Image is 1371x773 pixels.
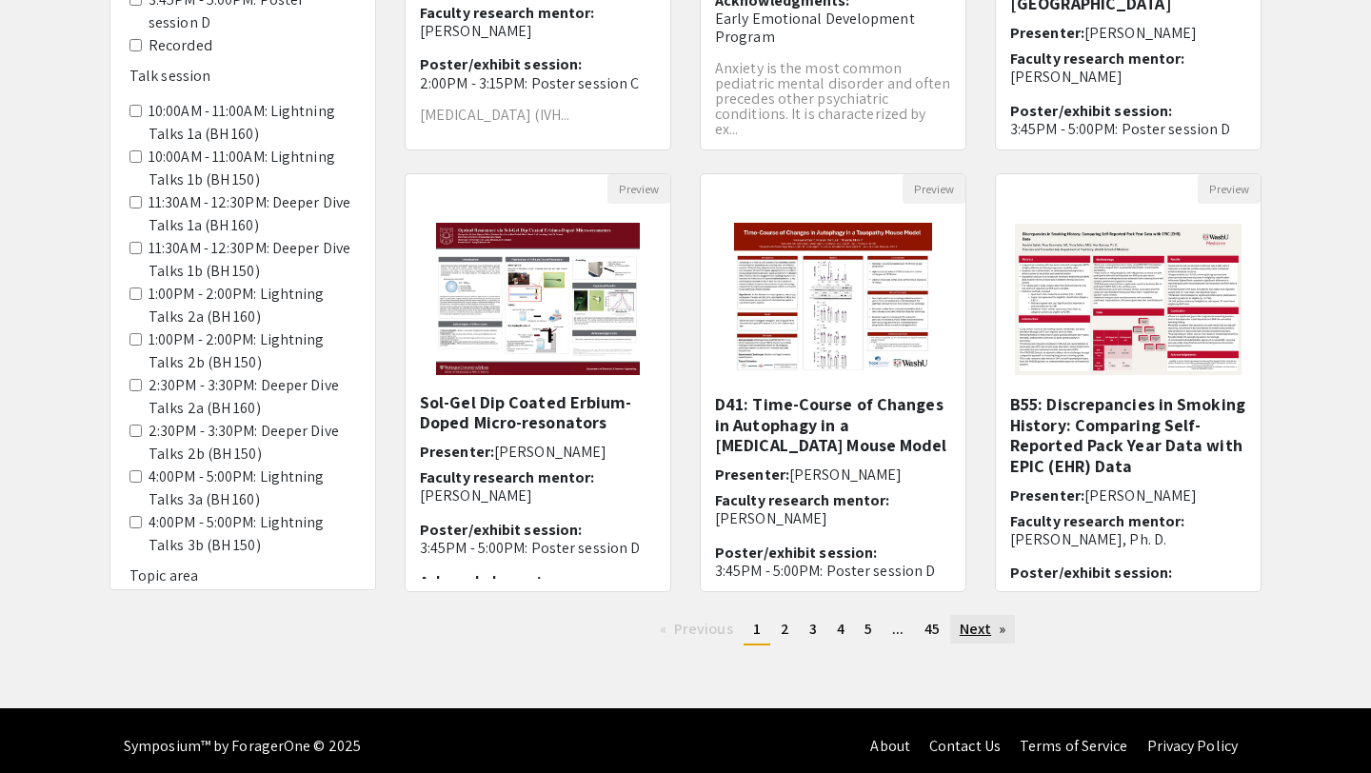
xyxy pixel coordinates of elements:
[149,420,356,466] label: 2:30PM - 3:30PM: Deeper Dive Talks 2b (BH 150)
[420,539,656,557] p: 3:45PM - 5:00PM: Poster session D
[149,100,356,146] label: 10:00AM - 11:00AM: Lightning Talks 1a (BH 160)
[149,328,356,374] label: 1:00PM - 2:00PM: Lightning Talks 2b (BH 150)
[1010,101,1172,121] span: Poster/exhibit session:
[1010,563,1172,583] span: Poster/exhibit session:
[420,3,594,23] span: Faculty research mentor:
[149,191,356,237] label: 11:30AM - 12:30PM: Deeper Dive Talks 1a (BH 160)
[420,74,656,92] p: 2:00PM - 3:15PM: Poster session C
[1010,486,1246,505] h6: Presenter:
[837,619,844,639] span: 4
[129,566,356,585] h6: Topic area
[903,174,965,204] button: Preview
[1084,23,1197,43] span: [PERSON_NAME]
[809,619,817,639] span: 3
[129,67,356,85] h6: Talk session
[1010,120,1246,138] p: 3:45PM - 5:00PM: Poster session D
[607,174,670,204] button: Preview
[753,619,761,639] span: 1
[950,615,1016,644] a: Next page
[715,204,950,394] img: <p>D41: Time-Course of Changes in Autophagy in a Tauopathy Mouse Model</p>
[149,511,356,557] label: 4:00PM - 5:00PM: Lightning Talks 3b (BH 150)
[420,520,582,540] span: Poster/exhibit session:
[995,173,1262,592] div: Open Presentation <p><strong>B55: Discrepancies in Smoking History: Comparing Self-Reported Pack ...
[715,61,951,137] p: Anxiety is the most common pediatric mental disorder and often precedes other psychiatric conditi...
[149,466,356,511] label: 4:00PM - 5:00PM: Lightning Talks 3a (BH 160)
[715,562,951,580] p: 3:45PM - 5:00PM: Poster session D
[789,465,902,485] span: [PERSON_NAME]
[715,466,951,484] h6: Presenter:
[715,490,889,510] span: Faculty research mentor:
[1198,174,1261,204] button: Preview
[420,371,656,433] h5: D36: Optical Resonance via Sol-Gel Dip Coated Erbium-Doped Micro-resonators
[700,173,966,592] div: Open Presentation <p>D41: Time-Course of Changes in Autophagy in a Tauopathy Mouse Model</p>
[420,54,582,74] span: Poster/exhibit session:
[494,442,606,462] span: [PERSON_NAME]
[864,619,872,639] span: 5
[149,237,356,283] label: 11:30AM - 12:30PM: Deeper Dive Talks 1b (BH 150)
[420,486,656,505] p: [PERSON_NAME]
[1010,68,1246,86] p: [PERSON_NAME]
[715,10,951,46] p: Early Emotional Development Program
[715,543,877,563] span: Poster/exhibit session:
[420,108,656,123] p: [MEDICAL_DATA] (IVH...
[715,509,951,527] p: [PERSON_NAME]
[1010,49,1184,69] span: Faculty research mentor:
[420,443,656,461] h6: Presenter:
[892,619,904,639] span: ...
[417,204,658,394] img: <p>D36: Optical Resonance via Sol-Gel Dip Coated Erbium-Doped Micro-resonators</p>
[674,619,733,639] span: Previous
[149,34,212,57] label: Recorded
[1084,486,1197,505] span: [PERSON_NAME]
[149,146,356,191] label: 10:00AM - 11:00AM: Lightning Talks 1b (BH 150)
[715,394,951,456] h5: D41: Time-Course of Changes in Autophagy in a [MEDICAL_DATA] Mouse Model
[1010,511,1184,531] span: Faculty research mentor:
[781,619,789,639] span: 2
[870,736,910,756] a: About
[1010,394,1246,476] h5: B55: Discrepancies in Smoking History: Comparing Self-Reported Pack Year Data with EPIC (EHR) Data
[1020,736,1128,756] a: Terms of Service
[149,283,356,328] label: 1:00PM - 2:00PM: Lightning Talks 2a (BH 160)
[420,22,656,40] p: [PERSON_NAME]
[996,205,1261,394] img: <p><strong>B55: Discrepancies in Smoking History: Comparing Self-Reported Pack Year Data with EPI...
[405,615,1262,645] ul: Pagination
[149,374,356,420] label: 2:30PM - 3:30PM: Deeper Dive Talks 2a (BH 160)
[14,687,81,759] iframe: Chat
[1147,736,1238,756] a: Privacy Policy
[405,173,671,592] div: Open Presentation <p>D36: Optical Resonance via Sol-Gel Dip Coated Erbium-Doped Micro-resonators</p>
[924,619,940,639] span: 45
[1010,530,1246,548] p: [PERSON_NAME], Ph. D.
[1010,24,1246,42] h6: Presenter:
[929,736,1001,756] a: Contact Us
[420,467,594,487] span: Faculty research mentor:
[420,571,555,591] span: Acknowledgments:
